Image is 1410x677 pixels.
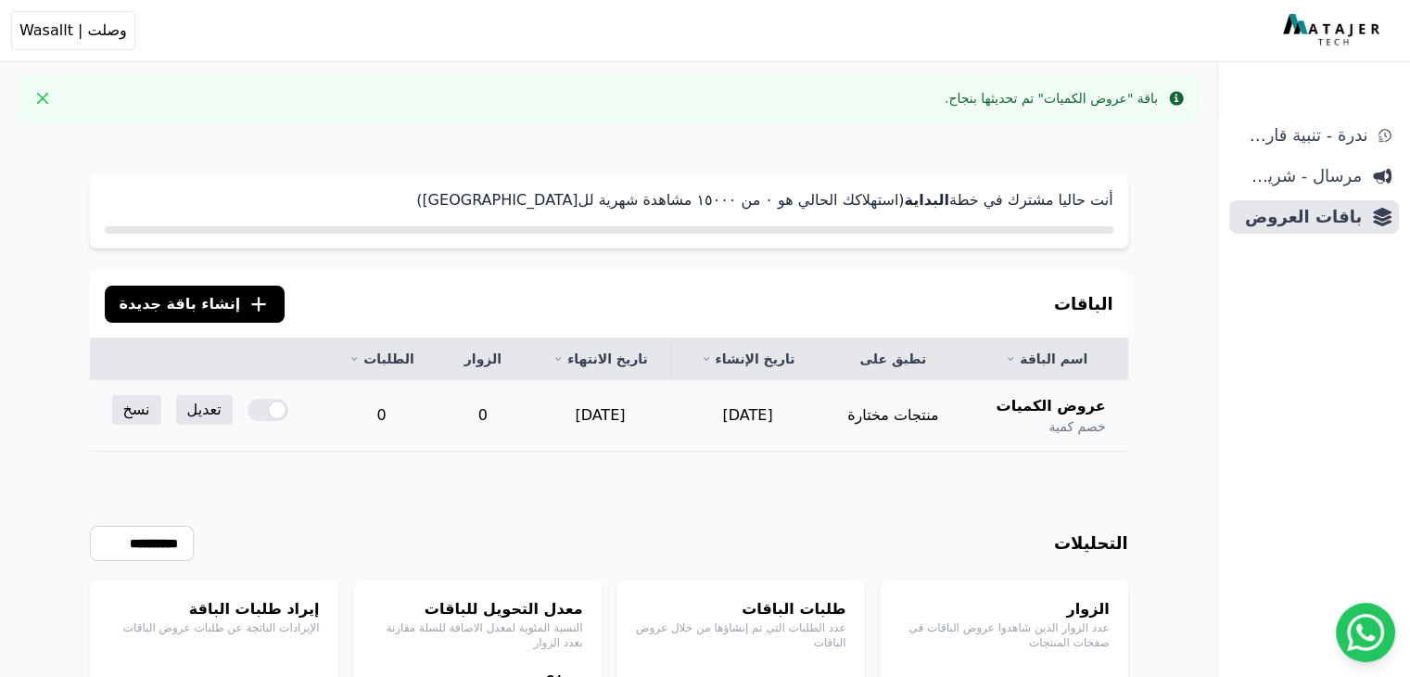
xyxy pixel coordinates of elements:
td: 0 [324,380,439,452]
strong: البداية [904,191,948,209]
a: نسخ [112,395,161,425]
th: الزوار [439,338,527,380]
a: الطلبات [346,350,417,368]
button: إنشاء باقة جديدة [105,286,286,323]
td: 0 [439,380,527,452]
p: النسبة المئوية لمعدل الاضافة للسلة مقارنة بعدد الزوار [372,620,583,650]
span: باقات العروض [1237,204,1362,230]
td: [DATE] [527,380,674,452]
button: وصلت | Wasallt [11,11,135,50]
td: [DATE] [674,380,821,452]
div: باقة "عروض الكميات" تم تحديثها بنجاح. [945,89,1158,108]
span: عروض الكميات [996,395,1105,417]
td: منتجات مختارة [821,380,965,452]
h4: إيراد طلبات الباقة [108,598,320,620]
button: Close [28,83,57,113]
p: الإيرادات الناتجة عن طلبات عروض الباقات [108,620,320,635]
span: مرسال - شريط دعاية [1237,163,1362,189]
span: وصلت | Wasallt [19,19,127,42]
a: تعديل [176,395,233,425]
h4: طلبات الباقات [635,598,846,620]
h4: معدل التحويل للباقات [372,598,583,620]
img: MatajerTech Logo [1283,14,1384,47]
span: ندرة - تنبية قارب علي النفاذ [1237,122,1367,148]
a: اسم الباقة [987,350,1106,368]
a: تاريخ الإنشاء [696,350,799,368]
p: أنت حاليا مشترك في خطة (استهلاكك الحالي هو ۰ من ١٥۰۰۰ مشاهدة شهرية لل[GEOGRAPHIC_DATA]) [105,189,1113,211]
h4: الزوار [898,598,1110,620]
h3: التحليلات [1054,530,1128,556]
span: خصم كمية [1048,417,1105,436]
a: تاريخ الانتهاء [549,350,652,368]
p: عدد الطلبات التي تم إنشاؤها من خلال عروض الباقات [635,620,846,650]
th: تطبق على [821,338,965,380]
p: عدد الزوار الذين شاهدوا عروض الباقات في صفحات المنتجات [898,620,1110,650]
span: إنشاء باقة جديدة [120,293,241,315]
h3: الباقات [1054,291,1113,317]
